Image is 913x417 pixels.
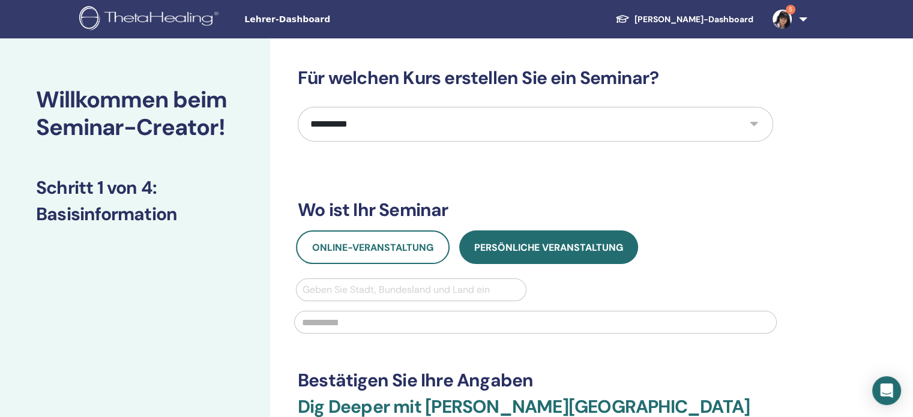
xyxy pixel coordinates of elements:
button: Persönliche Veranstaltung [459,230,638,264]
img: default.jpg [773,10,792,29]
h3: Basisinformation [36,203,234,225]
img: logo.png [79,6,223,33]
h3: Bestätigen Sie Ihre Angaben [298,370,773,391]
button: Online-Veranstaltung [296,230,450,264]
h2: Willkommen beim Seminar-Creator! [36,86,234,141]
h3: Für welchen Kurs erstellen Sie ein Seminar? [298,67,773,89]
div: Open Intercom Messenger [872,376,901,405]
h3: Wo ist Ihr Seminar [298,199,773,221]
span: Online-Veranstaltung [312,241,433,254]
a: [PERSON_NAME]-Dashboard [606,8,763,31]
h3: Schritt 1 von 4 : [36,177,234,199]
span: 5 [786,5,795,14]
img: graduation-cap-white.svg [615,14,630,24]
span: Persönliche Veranstaltung [474,241,623,254]
span: Lehrer-Dashboard [244,13,424,26]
